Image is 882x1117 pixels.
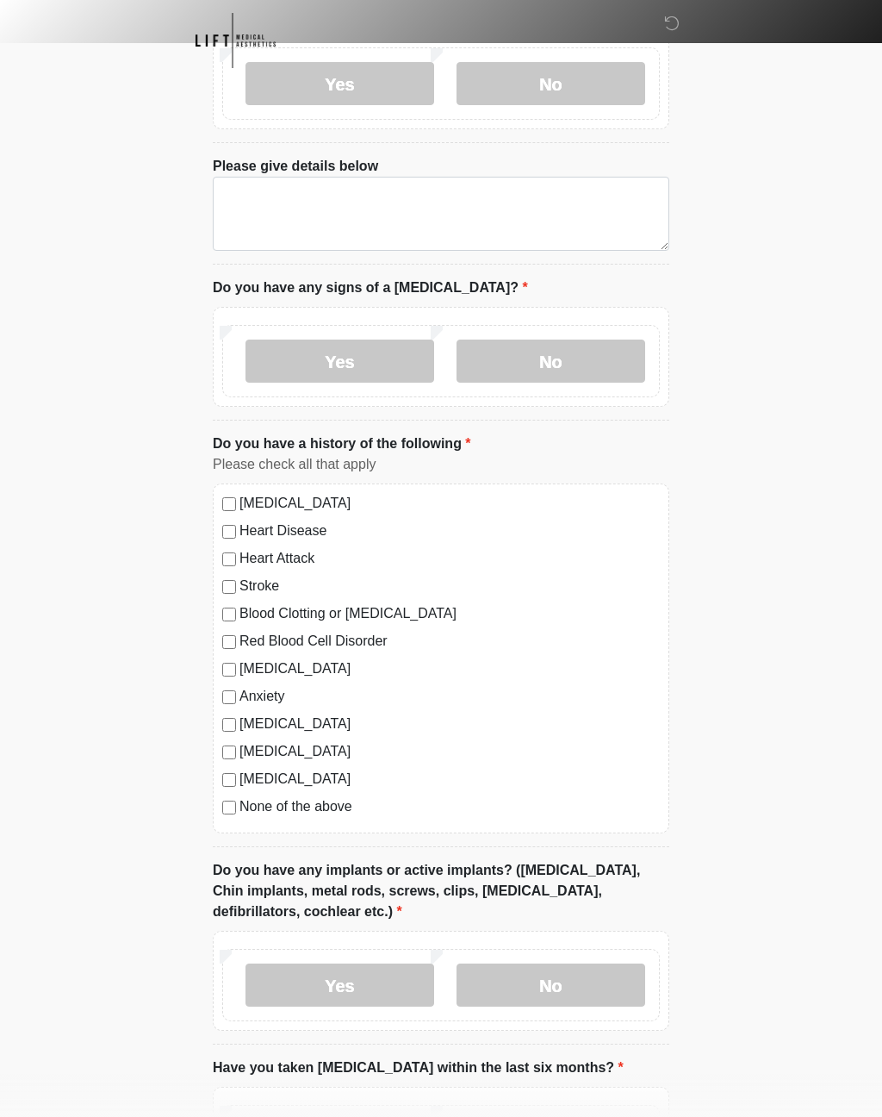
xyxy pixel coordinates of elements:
[457,964,645,1007] label: No
[222,690,236,704] input: Anxiety
[239,796,660,817] label: None of the above
[239,521,660,541] label: Heart Disease
[196,13,276,68] img: Lift Medical Aesthetics Logo
[222,801,236,814] input: None of the above
[239,741,660,762] label: [MEDICAL_DATA]
[222,718,236,732] input: [MEDICAL_DATA]
[239,603,660,624] label: Blood Clotting or [MEDICAL_DATA]
[213,156,378,177] label: Please give details below
[222,746,236,759] input: [MEDICAL_DATA]
[245,62,434,105] label: Yes
[457,340,645,383] label: No
[245,340,434,383] label: Yes
[222,663,236,677] input: [MEDICAL_DATA]
[222,552,236,566] input: Heart Attack
[457,62,645,105] label: No
[239,714,660,734] label: [MEDICAL_DATA]
[239,548,660,569] label: Heart Attack
[213,454,669,475] div: Please check all that apply
[239,631,660,652] label: Red Blood Cell Disorder
[239,576,660,596] label: Stroke
[222,635,236,649] input: Red Blood Cell Disorder
[213,434,471,454] label: Do you have a history of the following
[213,278,528,298] label: Do you have any signs of a [MEDICAL_DATA]?
[213,860,669,922] label: Do you have any implants or active implants? ([MEDICAL_DATA], Chin implants, metal rods, screws, ...
[222,525,236,539] input: Heart Disease
[239,493,660,514] label: [MEDICAL_DATA]
[222,773,236,787] input: [MEDICAL_DATA]
[239,769,660,789] label: [MEDICAL_DATA]
[213,1058,624,1078] label: Have you taken [MEDICAL_DATA] within the last six months?
[239,658,660,679] label: [MEDICAL_DATA]
[245,964,434,1007] label: Yes
[222,608,236,621] input: Blood Clotting or [MEDICAL_DATA]
[239,686,660,707] label: Anxiety
[222,497,236,511] input: [MEDICAL_DATA]
[222,580,236,594] input: Stroke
